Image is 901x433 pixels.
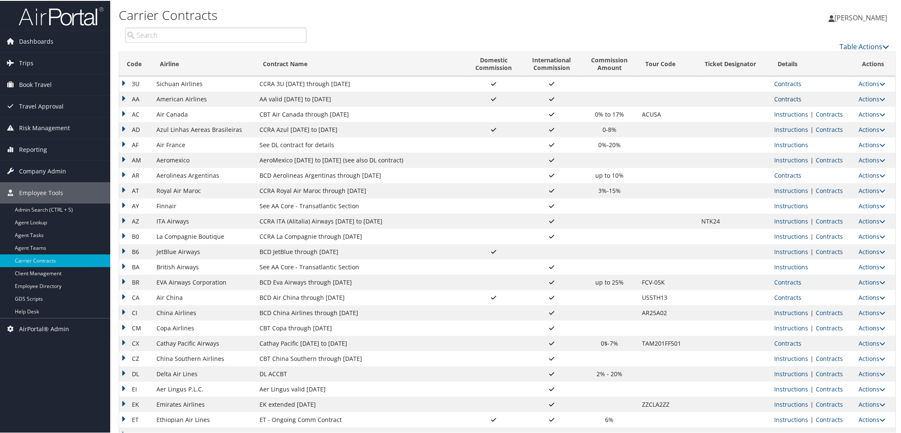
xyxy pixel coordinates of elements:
a: View Ticketing Instructions [774,186,808,194]
td: BCD Aerolineas Argentinas through [DATE] [255,167,466,182]
td: up to 25% [581,274,638,289]
td: CBT China Southern through [DATE] [255,350,466,366]
td: 2% - 20% [581,366,638,381]
td: US5TH13 [638,289,697,304]
a: Actions [859,186,886,194]
span: | [808,155,816,163]
td: BCD Eva Airways through [DATE] [255,274,466,289]
td: ZZCLA2ZZ [638,396,697,411]
a: View Ticketing Instructions [774,415,808,423]
td: JetBlue Airways [152,243,255,259]
td: Sichuan Airlines [152,75,255,91]
span: Reporting [19,138,47,159]
td: Royal Air Maroc [152,182,255,198]
span: | [808,186,816,194]
th: Contract Name: activate to sort column ascending [255,51,466,75]
span: Company Admin [19,160,66,181]
h1: Carrier Contracts [119,6,637,23]
a: Actions [859,262,886,270]
th: CommissionAmount: activate to sort column ascending [581,51,638,75]
a: Actions [859,140,886,148]
td: 0% to 17% [581,106,638,121]
td: AC [119,106,152,121]
a: Table Actions [840,41,890,50]
a: View Ticketing Instructions [774,384,808,392]
td: CCRA Royal Air Maroc through [DATE] [255,182,466,198]
span: Trips [19,52,33,73]
a: View Contracts [774,338,801,346]
a: Actions [859,247,886,255]
a: View Contracts [816,415,843,423]
a: [PERSON_NAME] [829,4,896,30]
td: Cathay Pacific [DATE] to [DATE] [255,335,466,350]
a: Actions [859,277,886,285]
a: Actions [859,232,886,240]
a: View Contracts [816,247,843,255]
span: | [808,354,816,362]
td: AT [119,182,152,198]
span: [PERSON_NAME] [835,12,887,22]
a: View Ticketing Instructions [774,262,808,270]
a: View Contracts [816,186,843,194]
a: View Contracts [774,94,801,102]
span: Travel Approval [19,95,64,116]
span: Risk Management [19,117,70,138]
td: BR [119,274,152,289]
td: DL [119,366,152,381]
td: Cathay Pacific Airways [152,335,255,350]
td: La Compagnie Boutique [152,228,255,243]
td: AA valid [DATE] to [DATE] [255,91,466,106]
td: Air France [152,137,255,152]
span: AirPortal® Admin [19,318,69,339]
td: Air Canada [152,106,255,121]
td: BCD China Airlines through [DATE] [255,304,466,320]
a: Actions [859,170,886,179]
td: EI [119,381,152,396]
a: Actions [859,155,886,163]
td: Aer Lingus P.L.C. [152,381,255,396]
span: Book Travel [19,73,52,95]
span: Dashboards [19,30,53,51]
a: View Ticketing Instructions [774,109,808,117]
th: DomesticCommission: activate to sort column ascending [466,51,522,75]
td: Copa Airlines [152,320,255,335]
a: Actions [859,415,886,423]
td: CZ [119,350,152,366]
td: Air China [152,289,255,304]
td: CCRA 3U [DATE] through [DATE] [255,75,466,91]
a: Actions [859,384,886,392]
span: | [808,125,816,133]
span: | [808,308,816,316]
a: View Ticketing Instructions [774,216,808,224]
a: View Ticketing Instructions [774,369,808,377]
td: CCRA ITA (Alitalia) Airways [DATE] to [DATE] [255,213,466,228]
a: View Ticketing Instructions [774,201,808,209]
td: ITA Airways [152,213,255,228]
span: | [808,216,816,224]
th: Airline: activate to sort column ascending [152,51,255,75]
a: View Ticketing Instructions [774,232,808,240]
a: View Contracts [816,232,843,240]
a: Actions [859,293,886,301]
td: CBT Air Canada through [DATE] [255,106,466,121]
span: | [808,323,816,331]
a: View Ticketing Instructions [774,140,808,148]
span: | [808,384,816,392]
td: CX [119,335,152,350]
th: InternationalCommission: activate to sort column ascending [522,51,581,75]
td: AD [119,121,152,137]
td: 6% [581,411,638,427]
td: Emirates Airlines [152,396,255,411]
a: View Contracts [816,354,843,362]
input: Search [125,27,307,42]
td: NTK24 [697,213,770,228]
td: CBT Copa through [DATE] [255,320,466,335]
td: American Airlines [152,91,255,106]
th: Code: activate to sort column descending [119,51,152,75]
a: Actions [859,338,886,346]
a: Actions [859,79,886,87]
a: View Contracts [774,79,801,87]
a: View Contracts [774,293,801,301]
td: EVA Airways Corporation [152,274,255,289]
td: CCRA La Compagnie through [DATE] [255,228,466,243]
